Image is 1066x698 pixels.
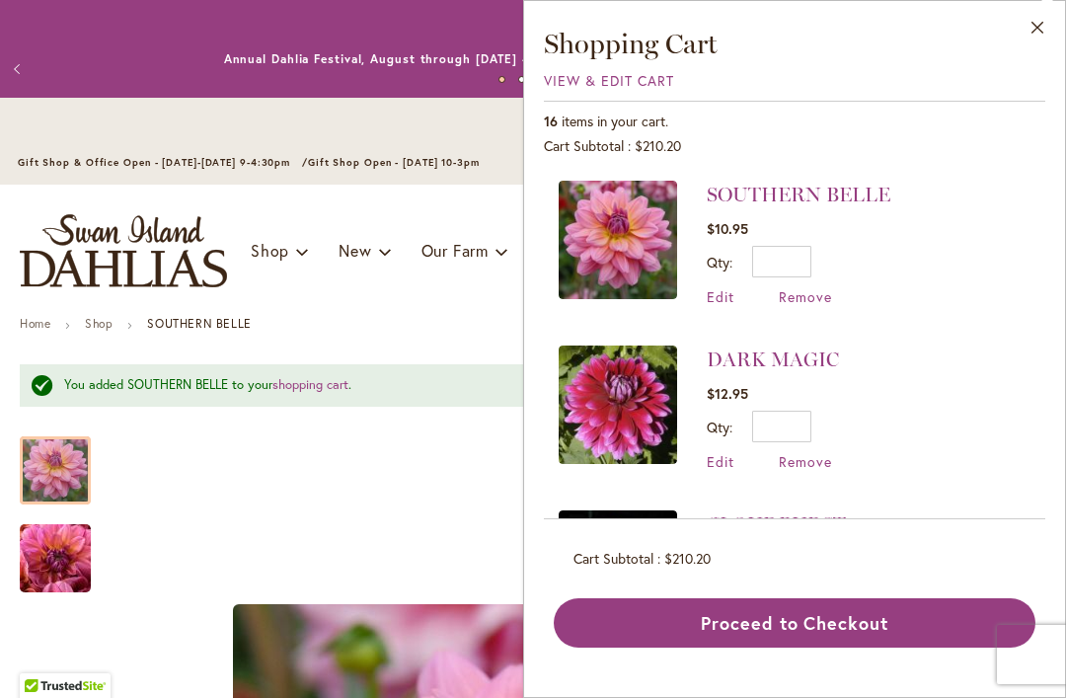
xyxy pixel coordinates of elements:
span: Shopping Cart [544,27,718,60]
strong: SOUTHERN BELLE [147,316,251,331]
a: SOUTHERN BELLE [707,183,890,206]
a: CLOUDBURST [559,510,677,636]
span: Cart Subtotal [544,136,624,155]
button: 2 of 4 [518,76,525,83]
label: Qty [707,418,732,436]
span: Gift Shop & Office Open - [DATE]-[DATE] 9-4:30pm / [18,156,308,169]
img: CLOUDBURST [559,510,677,629]
div: SOUTHERN BELLE [20,504,91,592]
a: Shop [85,316,113,331]
span: $12.95 [707,384,748,403]
span: $210.20 [635,136,681,155]
a: View & Edit Cart [544,71,674,90]
a: CLOUDBURST [707,512,846,536]
span: Our Farm [421,240,489,261]
label: Qty [707,253,732,271]
div: SOUTHERN BELLE [20,417,111,504]
a: DARK MAGIC [707,348,839,371]
a: Edit [707,287,734,306]
div: You added SOUTHERN BELLE to your . [64,376,987,395]
a: store logo [20,214,227,287]
span: Cart Subtotal [573,549,653,568]
span: $210.20 [664,549,711,568]
a: Remove [779,452,832,471]
a: shopping cart [272,376,348,393]
span: Shop [251,240,289,261]
span: New [339,240,371,261]
span: $10.95 [707,219,748,238]
span: Gift Shop Open - [DATE] 10-3pm [308,156,480,169]
a: Edit [707,452,734,471]
a: Annual Dahlia Festival, August through [DATE] - [DATE] through [DATE] (And [DATE]) 9-am5:30pm [224,51,843,66]
span: items in your cart. [562,112,668,130]
button: Proceed to Checkout [554,598,1035,648]
button: 1 of 4 [498,76,505,83]
img: SOUTHERN BELLE [559,181,677,299]
a: SOUTHERN BELLE [559,181,677,306]
img: DARK MAGIC [559,346,677,464]
span: 16 [544,112,558,130]
a: DARK MAGIC [559,346,677,471]
a: Home [20,316,50,331]
iframe: Launch Accessibility Center [15,628,70,683]
a: Remove [779,287,832,306]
